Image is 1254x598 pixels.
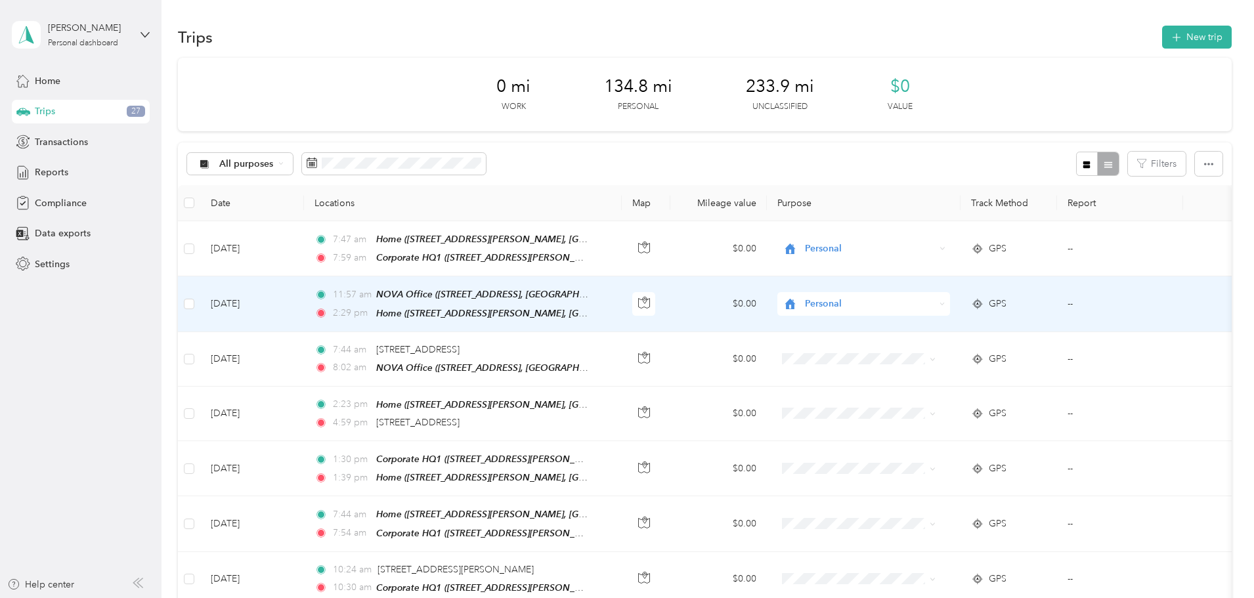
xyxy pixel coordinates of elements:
button: Filters [1128,152,1186,176]
td: -- [1057,221,1183,276]
div: [PERSON_NAME] [48,21,130,35]
span: Compliance [35,196,87,210]
span: Corporate HQ1 ([STREET_ADDRESS][PERSON_NAME], [GEOGRAPHIC_DATA], [US_STATE]) [376,252,755,263]
span: $0 [890,76,910,97]
span: Home ([STREET_ADDRESS][PERSON_NAME], [GEOGRAPHIC_DATA], [US_STATE]) [376,399,715,410]
td: $0.00 [670,496,767,551]
iframe: Everlance-gr Chat Button Frame [1180,524,1254,598]
button: Help center [7,578,74,591]
div: Personal dashboard [48,39,118,47]
th: Report [1057,185,1183,221]
td: $0.00 [670,387,767,441]
span: 1:30 pm [333,452,370,467]
h1: Trips [178,30,213,44]
span: 233.9 mi [746,76,814,97]
span: NOVA Office ([STREET_ADDRESS], [GEOGRAPHIC_DATA], [US_STATE]) [376,289,672,300]
span: Home ([STREET_ADDRESS][PERSON_NAME], [GEOGRAPHIC_DATA], [US_STATE]) [376,234,715,245]
span: GPS [989,461,1006,476]
span: Data exports [35,226,91,240]
span: 10:30 am [333,580,370,595]
span: 134.8 mi [604,76,672,97]
span: 7:54 am [333,526,370,540]
p: Unclassified [752,101,808,113]
span: Settings [35,257,70,271]
span: Home [35,74,60,88]
p: Work [502,101,526,113]
th: Track Method [961,185,1057,221]
span: NOVA Office ([STREET_ADDRESS], [GEOGRAPHIC_DATA], [US_STATE]) [376,362,672,374]
span: 10:24 am [333,563,372,577]
span: 7:44 am [333,343,370,357]
span: 8:02 am [333,360,370,375]
span: Corporate HQ1 ([STREET_ADDRESS][PERSON_NAME], [GEOGRAPHIC_DATA], [US_STATE]) [376,582,755,593]
span: GPS [989,352,1006,366]
span: [STREET_ADDRESS] [376,344,460,355]
span: All purposes [219,160,274,169]
td: -- [1057,332,1183,387]
span: Home ([STREET_ADDRESS][PERSON_NAME], [GEOGRAPHIC_DATA], [US_STATE]) [376,509,715,520]
span: 0 mi [496,76,530,97]
p: Value [888,101,913,113]
span: GPS [989,517,1006,531]
td: [DATE] [200,387,304,441]
span: GPS [989,572,1006,586]
span: Personal [805,242,935,256]
span: Home ([STREET_ADDRESS][PERSON_NAME], [GEOGRAPHIC_DATA], [US_STATE]) [376,472,715,483]
td: [DATE] [200,221,304,276]
td: [DATE] [200,332,304,387]
span: Personal [805,297,935,311]
span: 4:59 pm [333,416,370,430]
span: Corporate HQ1 ([STREET_ADDRESS][PERSON_NAME], [GEOGRAPHIC_DATA], [US_STATE]) [376,528,755,539]
span: Trips [35,104,55,118]
p: Personal [618,101,659,113]
td: -- [1057,441,1183,496]
td: $0.00 [670,332,767,387]
td: $0.00 [670,441,767,496]
span: GPS [989,406,1006,421]
span: 1:39 pm [333,471,370,485]
span: [STREET_ADDRESS][PERSON_NAME] [378,564,534,575]
span: [STREET_ADDRESS] [376,417,460,428]
td: -- [1057,276,1183,331]
span: Reports [35,165,68,179]
span: 7:44 am [333,507,370,522]
th: Locations [304,185,622,221]
td: [DATE] [200,276,304,331]
td: -- [1057,387,1183,441]
td: [DATE] [200,441,304,496]
span: 2:23 pm [333,397,370,412]
span: 2:29 pm [333,306,370,320]
th: Mileage value [670,185,767,221]
th: Map [622,185,670,221]
th: Date [200,185,304,221]
td: $0.00 [670,221,767,276]
span: 27 [127,106,145,117]
span: GPS [989,297,1006,311]
td: [DATE] [200,496,304,551]
th: Purpose [767,185,961,221]
span: Transactions [35,135,88,149]
span: Corporate HQ1 ([STREET_ADDRESS][PERSON_NAME], [GEOGRAPHIC_DATA], [US_STATE]) [376,454,755,465]
td: $0.00 [670,276,767,331]
span: 11:57 am [333,288,370,302]
button: New trip [1162,26,1232,49]
span: 7:59 am [333,251,370,265]
td: -- [1057,496,1183,551]
span: 7:47 am [333,232,370,247]
span: Home ([STREET_ADDRESS][PERSON_NAME], [GEOGRAPHIC_DATA], [US_STATE]) [376,308,715,319]
span: GPS [989,242,1006,256]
